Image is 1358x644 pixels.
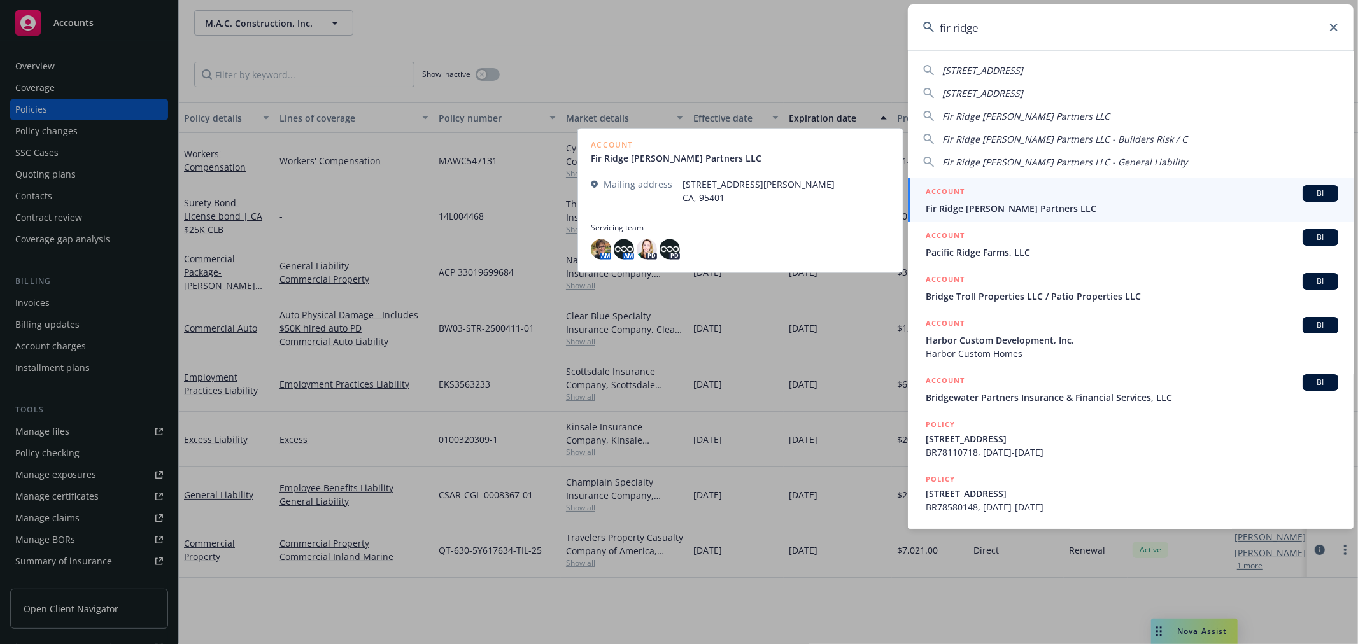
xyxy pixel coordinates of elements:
[926,374,965,389] h5: ACCOUNT
[926,317,965,332] h5: ACCOUNT
[1308,276,1333,287] span: BI
[926,202,1338,215] span: Fir Ridge [PERSON_NAME] Partners LLC
[926,229,965,244] h5: ACCOUNT
[908,411,1354,466] a: POLICY[STREET_ADDRESS]BR78110718, [DATE]-[DATE]
[1308,319,1333,331] span: BI
[926,290,1338,303] span: Bridge Troll Properties LLC / Patio Properties LLC
[942,156,1187,168] span: Fir Ridge [PERSON_NAME] Partners LLC - General Liability
[942,87,1023,99] span: [STREET_ADDRESS]
[908,222,1354,266] a: ACCOUNTBIPacific Ridge Farms, LLC
[908,4,1354,50] input: Search...
[942,110,1110,122] span: Fir Ridge [PERSON_NAME] Partners LLC
[926,528,955,540] h5: POLICY
[926,473,955,486] h5: POLICY
[926,246,1338,259] span: Pacific Ridge Farms, LLC
[926,418,955,431] h5: POLICY
[926,333,1338,347] span: Harbor Custom Development, Inc.
[908,266,1354,310] a: ACCOUNTBIBridge Troll Properties LLC / Patio Properties LLC
[926,391,1338,404] span: Bridgewater Partners Insurance & Financial Services, LLC
[942,64,1023,76] span: [STREET_ADDRESS]
[926,273,965,288] h5: ACCOUNT
[942,133,1187,145] span: Fir Ridge [PERSON_NAME] Partners LLC - Builders Risk / C
[926,487,1338,500] span: [STREET_ADDRESS]
[908,521,1354,575] a: POLICY
[1308,188,1333,199] span: BI
[1308,377,1333,388] span: BI
[908,310,1354,367] a: ACCOUNTBIHarbor Custom Development, Inc.Harbor Custom Homes
[1308,232,1333,243] span: BI
[926,347,1338,360] span: Harbor Custom Homes
[926,445,1338,459] span: BR78110718, [DATE]-[DATE]
[908,367,1354,411] a: ACCOUNTBIBridgewater Partners Insurance & Financial Services, LLC
[908,178,1354,222] a: ACCOUNTBIFir Ridge [PERSON_NAME] Partners LLC
[926,432,1338,445] span: [STREET_ADDRESS]
[926,185,965,200] h5: ACCOUNT
[926,500,1338,514] span: BR78580148, [DATE]-[DATE]
[908,466,1354,521] a: POLICY[STREET_ADDRESS]BR78580148, [DATE]-[DATE]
